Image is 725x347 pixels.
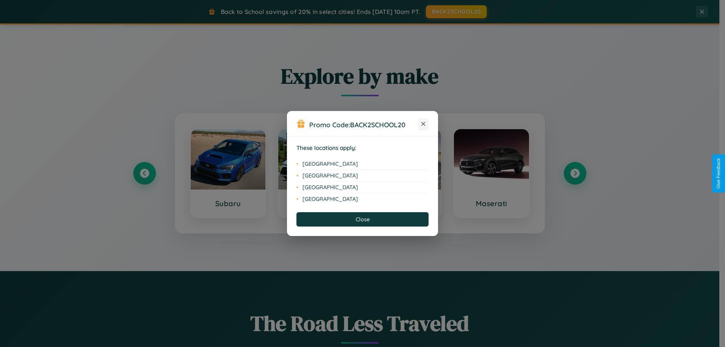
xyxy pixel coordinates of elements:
[296,144,356,151] strong: These locations apply:
[309,120,418,129] h3: Promo Code:
[296,158,429,170] li: [GEOGRAPHIC_DATA]
[296,212,429,227] button: Close
[350,120,406,129] b: BACK2SCHOOL20
[296,193,429,205] li: [GEOGRAPHIC_DATA]
[716,158,721,189] div: Give Feedback
[296,182,429,193] li: [GEOGRAPHIC_DATA]
[296,170,429,182] li: [GEOGRAPHIC_DATA]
